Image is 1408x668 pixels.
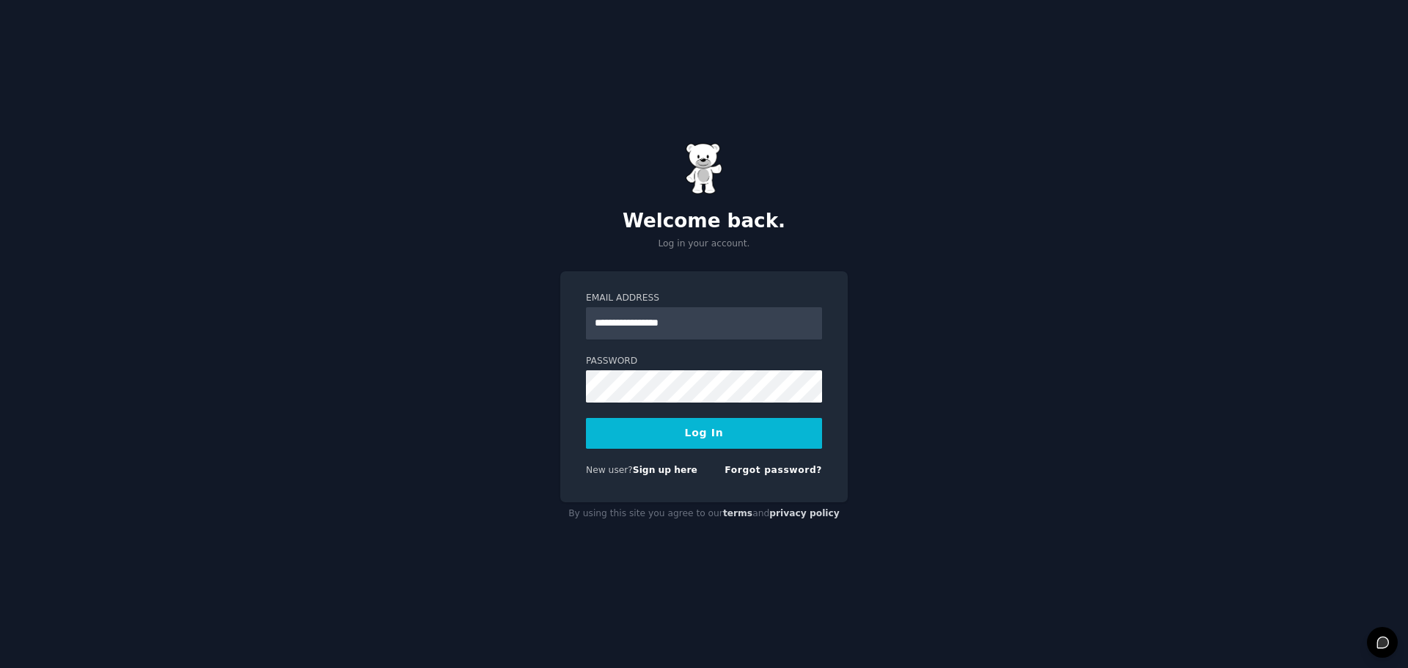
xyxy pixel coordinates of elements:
label: Password [586,355,822,368]
label: Email Address [586,292,822,305]
a: privacy policy [769,508,840,518]
button: Log In [586,418,822,449]
span: New user? [586,465,633,475]
a: terms [723,508,752,518]
a: Sign up here [633,465,697,475]
p: Log in your account. [560,238,848,251]
img: Gummy Bear [686,143,722,194]
a: Forgot password? [725,465,822,475]
div: By using this site you agree to our and [560,502,848,526]
h2: Welcome back. [560,210,848,233]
